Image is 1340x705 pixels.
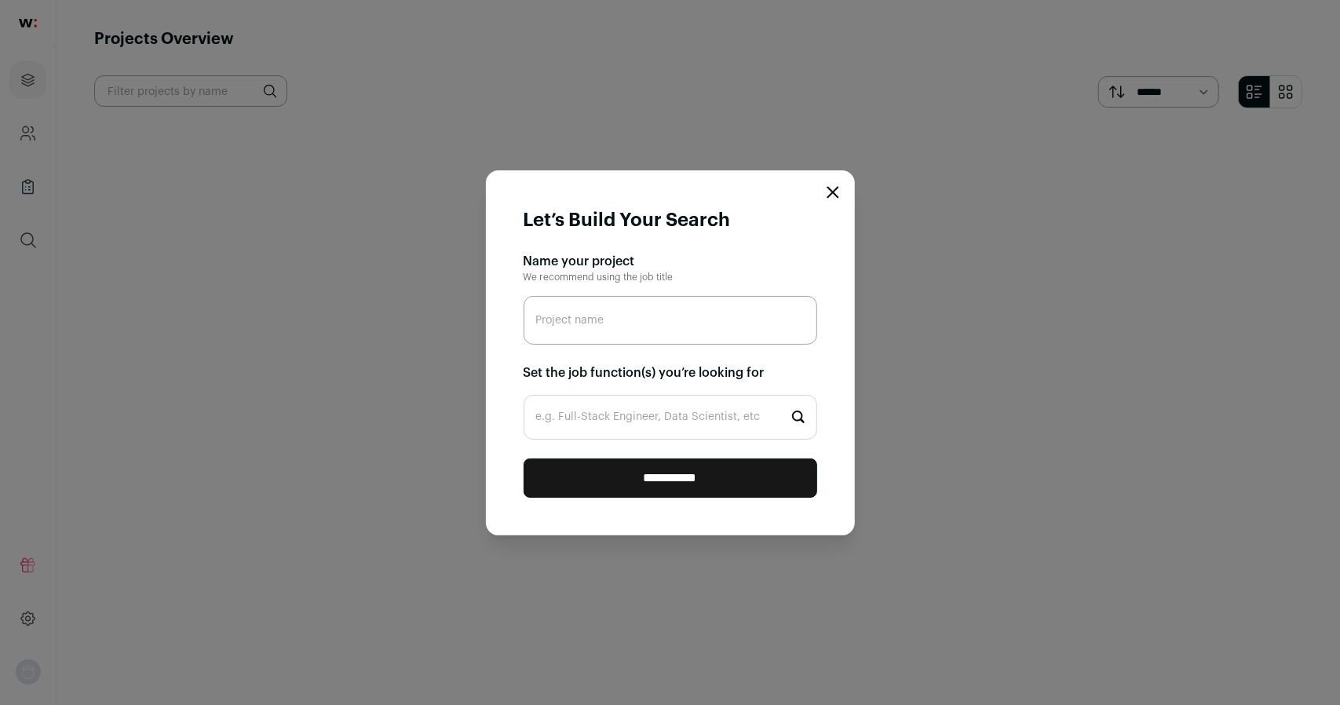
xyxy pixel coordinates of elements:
[524,363,817,382] h2: Set the job function(s) you’re looking for
[524,208,731,233] h1: Let’s Build Your Search
[524,296,817,345] input: Project name
[524,395,817,440] input: Start typing...
[524,272,674,282] span: We recommend using the job title
[524,252,817,271] h2: Name your project
[827,186,839,199] button: Close modal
